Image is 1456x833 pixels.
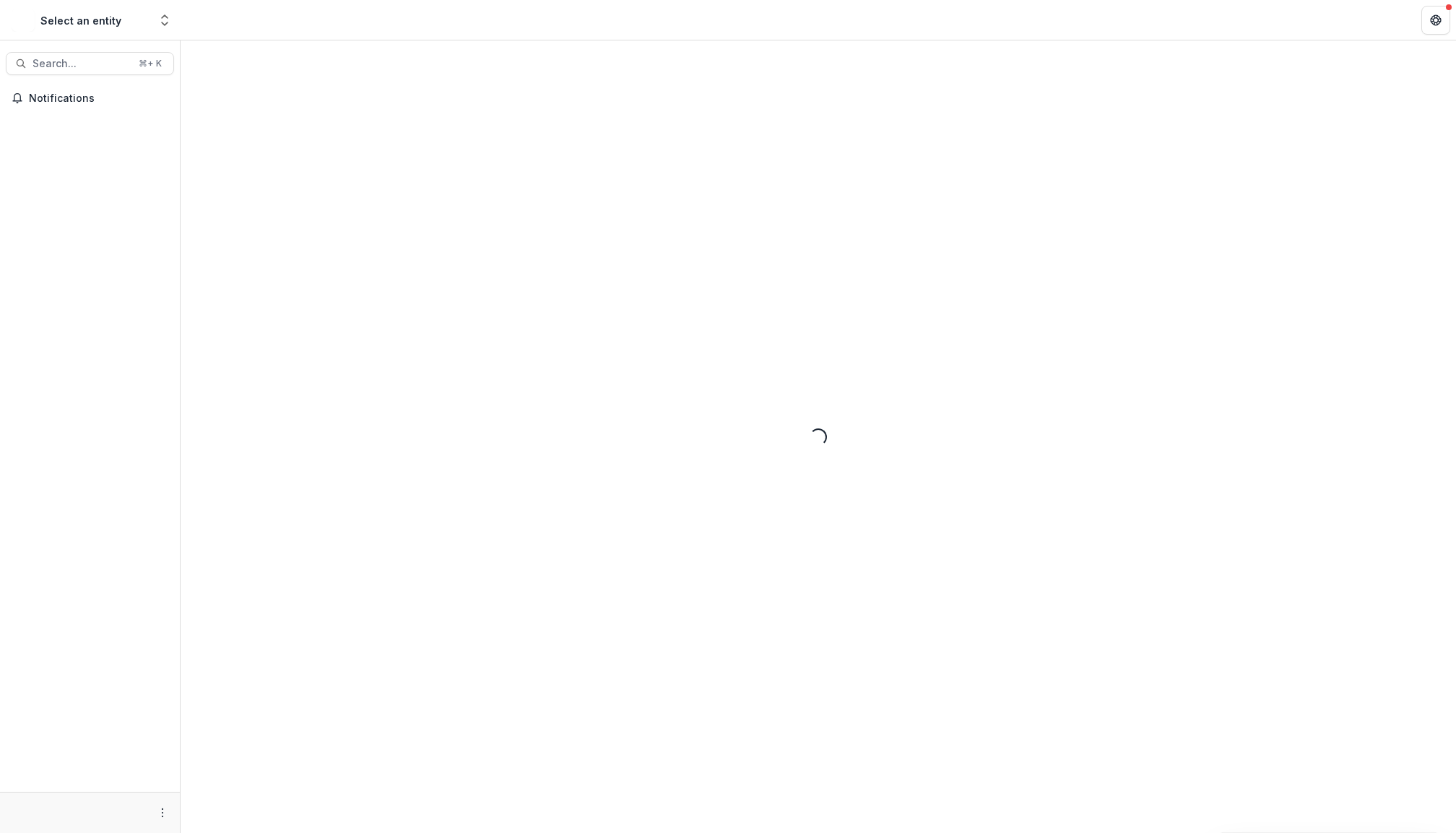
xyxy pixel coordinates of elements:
[6,52,174,75] button: Search...
[40,13,121,28] div: Select an entity
[32,58,130,70] span: Search...
[1421,6,1450,35] button: Get Help
[154,804,171,821] button: More
[29,92,168,105] span: Notifications
[6,87,174,110] button: Notifications
[136,56,165,72] div: ⌘ + K
[155,6,175,35] button: Open entity switcher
